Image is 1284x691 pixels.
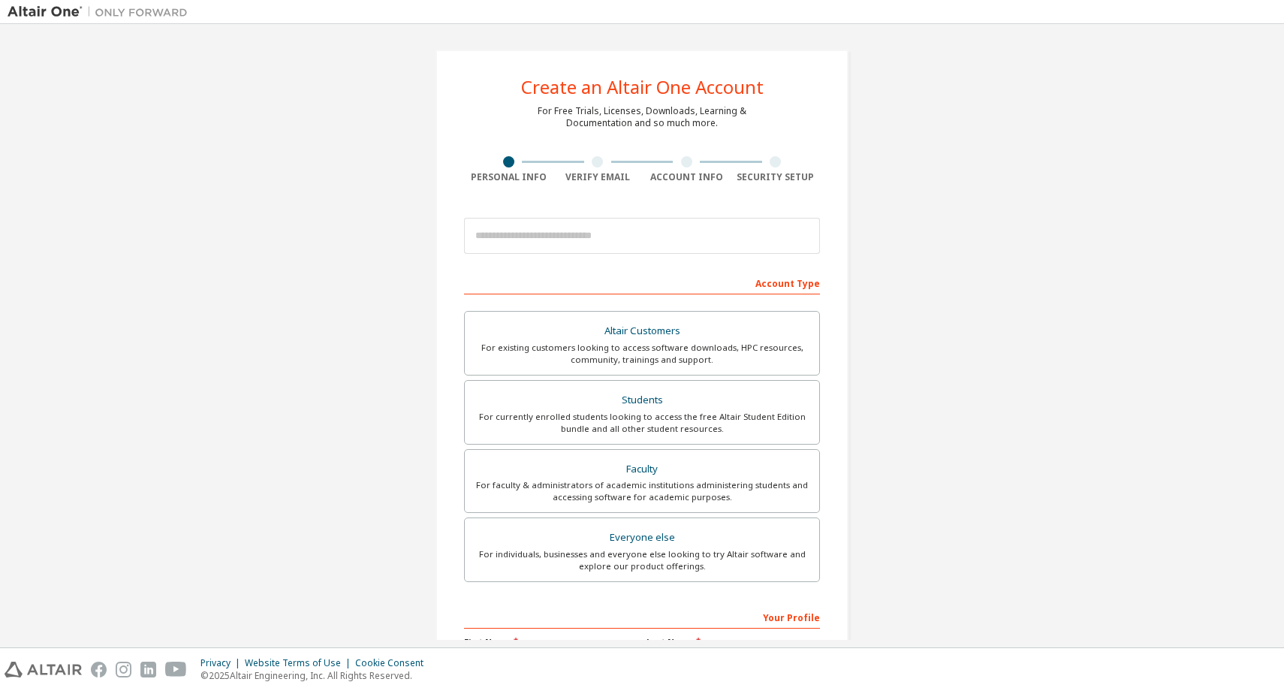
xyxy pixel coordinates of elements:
[200,657,245,669] div: Privacy
[474,342,810,366] div: For existing customers looking to access software downloads, HPC resources, community, trainings ...
[553,171,643,183] div: Verify Email
[474,411,810,435] div: For currently enrolled students looking to access the free Altair Student Edition bundle and all ...
[200,669,433,682] p: © 2025 Altair Engineering, Inc. All Rights Reserved.
[140,662,156,677] img: linkedin.svg
[474,459,810,480] div: Faculty
[474,548,810,572] div: For individuals, businesses and everyone else looking to try Altair software and explore our prod...
[521,78,764,96] div: Create an Altair One Account
[5,662,82,677] img: altair_logo.svg
[538,105,746,129] div: For Free Trials, Licenses, Downloads, Learning & Documentation and so much more.
[91,662,107,677] img: facebook.svg
[642,171,731,183] div: Account Info
[116,662,131,677] img: instagram.svg
[474,321,810,342] div: Altair Customers
[245,657,355,669] div: Website Terms of Use
[464,636,637,648] label: First Name
[731,171,821,183] div: Security Setup
[8,5,195,20] img: Altair One
[464,270,820,294] div: Account Type
[355,657,433,669] div: Cookie Consent
[464,605,820,629] div: Your Profile
[474,479,810,503] div: For faculty & administrators of academic institutions administering students and accessing softwa...
[474,390,810,411] div: Students
[474,527,810,548] div: Everyone else
[165,662,187,677] img: youtube.svg
[647,636,820,648] label: Last Name
[464,171,553,183] div: Personal Info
